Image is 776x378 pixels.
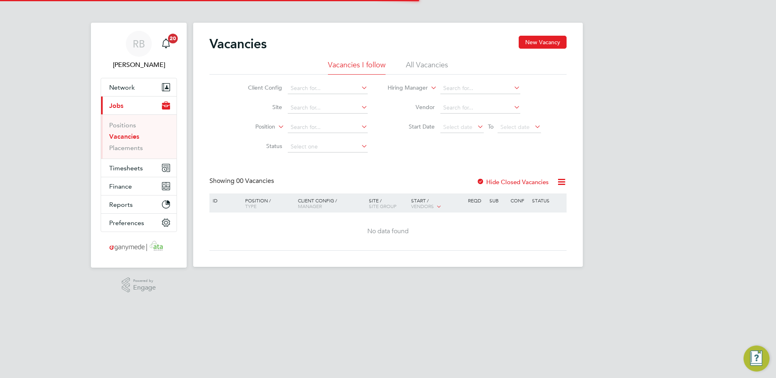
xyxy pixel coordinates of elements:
[109,164,143,172] span: Timesheets
[101,159,177,177] button: Timesheets
[509,193,530,207] div: Conf
[101,78,177,96] button: Network
[530,193,565,207] div: Status
[158,31,174,57] a: 20
[101,240,177,253] a: Go to home page
[235,103,282,111] label: Site
[107,240,171,253] img: ganymedesolutions-logo-retina.png
[101,114,177,159] div: Jobs
[298,203,322,209] span: Manager
[487,193,509,207] div: Sub
[109,121,136,129] a: Positions
[443,123,472,131] span: Select date
[101,195,177,213] button: Reports
[744,346,770,372] button: Engage Resource Center
[367,193,410,213] div: Site /
[406,60,448,75] li: All Vacancies
[109,201,133,208] span: Reports
[288,83,368,94] input: Search for...
[133,277,156,284] span: Powered by
[328,60,386,75] li: Vacancies I follow
[440,83,520,94] input: Search for...
[211,227,565,236] div: No data found
[209,177,276,185] div: Showing
[133,39,145,49] span: RB
[109,133,139,140] a: Vacancies
[168,34,178,43] span: 20
[288,141,368,152] input: Select one
[101,31,177,70] a: RB[PERSON_NAME]
[466,193,487,207] div: Reqd
[388,123,435,130] label: Start Date
[235,84,282,91] label: Client Config
[235,142,282,150] label: Status
[101,214,177,232] button: Preferences
[409,193,466,214] div: Start /
[381,84,428,92] label: Hiring Manager
[109,102,123,110] span: Jobs
[228,123,275,131] label: Position
[122,277,156,293] a: Powered byEngage
[476,178,549,186] label: Hide Closed Vacancies
[369,203,397,209] span: Site Group
[411,203,434,209] span: Vendors
[388,103,435,111] label: Vendor
[211,193,239,207] div: ID
[519,36,567,49] button: New Vacancy
[109,84,135,91] span: Network
[109,183,132,190] span: Finance
[109,144,143,152] a: Placements
[288,122,368,133] input: Search for...
[109,219,144,227] span: Preferences
[101,97,177,114] button: Jobs
[500,123,530,131] span: Select date
[296,193,367,213] div: Client Config /
[440,102,520,114] input: Search for...
[101,177,177,195] button: Finance
[485,121,496,132] span: To
[101,60,177,70] span: Renata Barbosa
[245,203,257,209] span: Type
[133,284,156,291] span: Engage
[288,102,368,114] input: Search for...
[209,36,267,52] h2: Vacancies
[236,177,274,185] span: 00 Vacancies
[91,23,187,268] nav: Main navigation
[239,193,296,213] div: Position /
